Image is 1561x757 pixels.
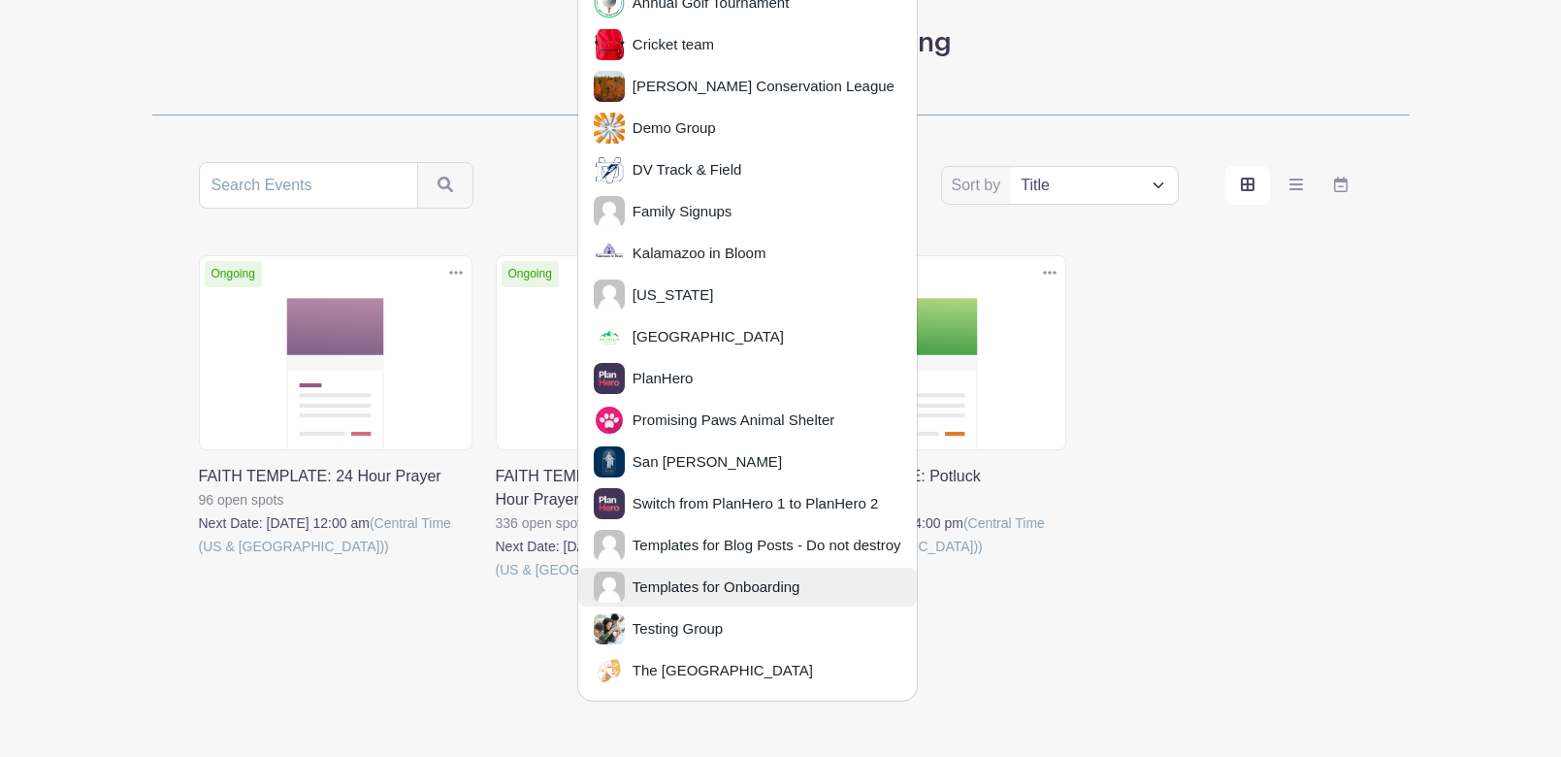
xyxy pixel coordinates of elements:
a: Demo Group [578,109,917,148]
img: default-ce2991bfa6775e67f084385cd625a349d9dcbb7a52a09fb2fda1e96e2d18dcdb.png [594,572,625,603]
a: [US_STATE] [578,276,917,314]
img: kalamazoo-in-bloom-200x200.png [594,238,625,269]
img: default-ce2991bfa6775e67f084385cd625a349d9dcbb7a52a09fb2fda1e96e2d18dcdb.png [594,530,625,561]
img: LDS-logo-planhero.png [594,446,625,477]
span: Family Signups [625,201,732,223]
img: SATvsACT-page-science.jpg [594,613,625,644]
img: bag.jpeg [594,29,625,60]
a: Templates for Blog Posts - Do not destroy [578,526,917,565]
img: cat-paw.png [594,405,625,436]
span: [GEOGRAPHIC_DATA] [625,326,784,348]
img: PH-Logo-Square-Centered-Purple.png [594,488,625,519]
span: DV Track & Field [625,159,742,181]
input: Search Events [199,162,418,209]
img: drama-masks.png [594,655,625,686]
img: PH-Logo-Square-Centered-Purple.jpg [594,363,625,394]
img: DVTF.jpg [594,154,625,185]
span: Kalamazoo in Bloom [625,243,766,265]
a: PlanHero [578,359,917,398]
img: charter-schools-logo.png [594,321,625,352]
span: Testing Group [625,618,723,641]
a: Switch from PlanHero 1 to PlanHero 2 [578,484,917,523]
span: Switch from PlanHero 1 to PlanHero 2 [625,493,878,515]
span: Templates for Blog Posts - Do not destroy [625,535,901,557]
span: Cricket team [625,34,714,56]
span: Templates for Onboarding [625,576,800,599]
a: Kalamazoo in Bloom [578,234,917,273]
img: pencils-200x200.png [594,113,625,144]
a: Promising Paws Animal Shelter [578,401,917,440]
img: default-ce2991bfa6775e67f084385cd625a349d9dcbb7a52a09fb2fda1e96e2d18dcdb.png [594,280,625,311]
img: default-ce2991bfa6775e67f084385cd625a349d9dcbb7a52a09fb2fda1e96e2d18dcdb.png [594,196,625,227]
label: Sort by [952,174,1007,197]
a: San [PERSON_NAME] [578,443,917,481]
a: [GEOGRAPHIC_DATA] [578,317,917,356]
div: order and view [1225,166,1363,205]
a: Templates for Onboarding [578,568,917,607]
a: DV Track & Field [578,150,917,189]
span: [PERSON_NAME] Conservation League [625,76,894,98]
span: [US_STATE] [625,284,714,307]
a: [PERSON_NAME] Conservation League [578,67,917,106]
img: dbcl-grounds-0541_320.jpg [594,71,625,102]
span: San [PERSON_NAME] [625,451,782,474]
a: Testing Group [578,609,917,648]
span: PlanHero [625,368,694,390]
a: The [GEOGRAPHIC_DATA] [578,651,917,690]
a: Family Signups [578,192,917,231]
span: The [GEOGRAPHIC_DATA] [625,660,813,682]
span: Promising Paws Animal Shelter [625,410,834,432]
a: Cricket team [578,25,917,64]
span: Demo Group [625,117,716,140]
